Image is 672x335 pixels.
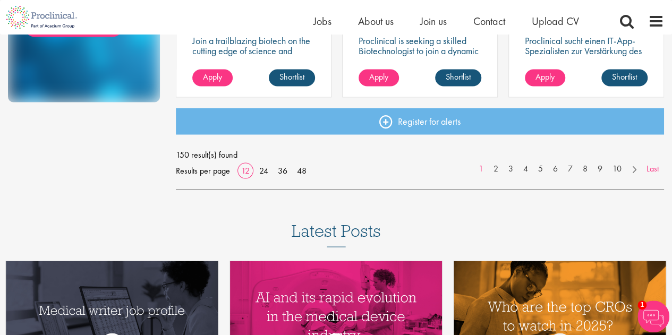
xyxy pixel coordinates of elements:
a: 12 [237,165,253,176]
a: Shortlist [601,69,648,86]
a: Apply [525,69,565,86]
a: Jobs [313,14,331,28]
a: 48 [293,165,310,176]
h3: Latest Posts [292,221,381,247]
a: 8 [577,162,593,175]
a: Apply [192,69,233,86]
a: Shortlist [269,69,315,86]
a: Last [641,162,664,175]
span: Results per page [176,162,230,178]
a: 2 [488,162,504,175]
a: 9 [592,162,608,175]
a: Join us [420,14,447,28]
p: Proclinical is seeking a skilled Biotechnologist to join a dynamic and innovative team on a contr... [359,36,481,76]
span: 150 result(s) found [176,147,664,162]
a: Contact [473,14,505,28]
span: Apply [535,71,555,82]
a: 5 [533,162,548,175]
span: Apply [369,71,388,82]
a: Shortlist [435,69,481,86]
a: About us [358,14,394,28]
a: 4 [518,162,533,175]
p: Proclinical sucht einen IT-App-Spezialisten zur Verstärkung des Teams unseres Kunden in der [GEOG... [525,36,648,76]
span: Apply [203,71,222,82]
a: 7 [563,162,578,175]
a: 24 [256,165,272,176]
a: 3 [503,162,518,175]
span: 1 [637,300,647,310]
a: 1 [473,162,489,175]
img: Chatbot [637,300,669,332]
a: 6 [548,162,563,175]
a: Apply [359,69,399,86]
p: Join a trailblazing biotech on the cutting edge of science and technology. [192,36,315,66]
a: 10 [607,162,627,175]
a: Register for alerts [176,108,664,134]
a: Upload CV [532,14,579,28]
a: 36 [274,165,291,176]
